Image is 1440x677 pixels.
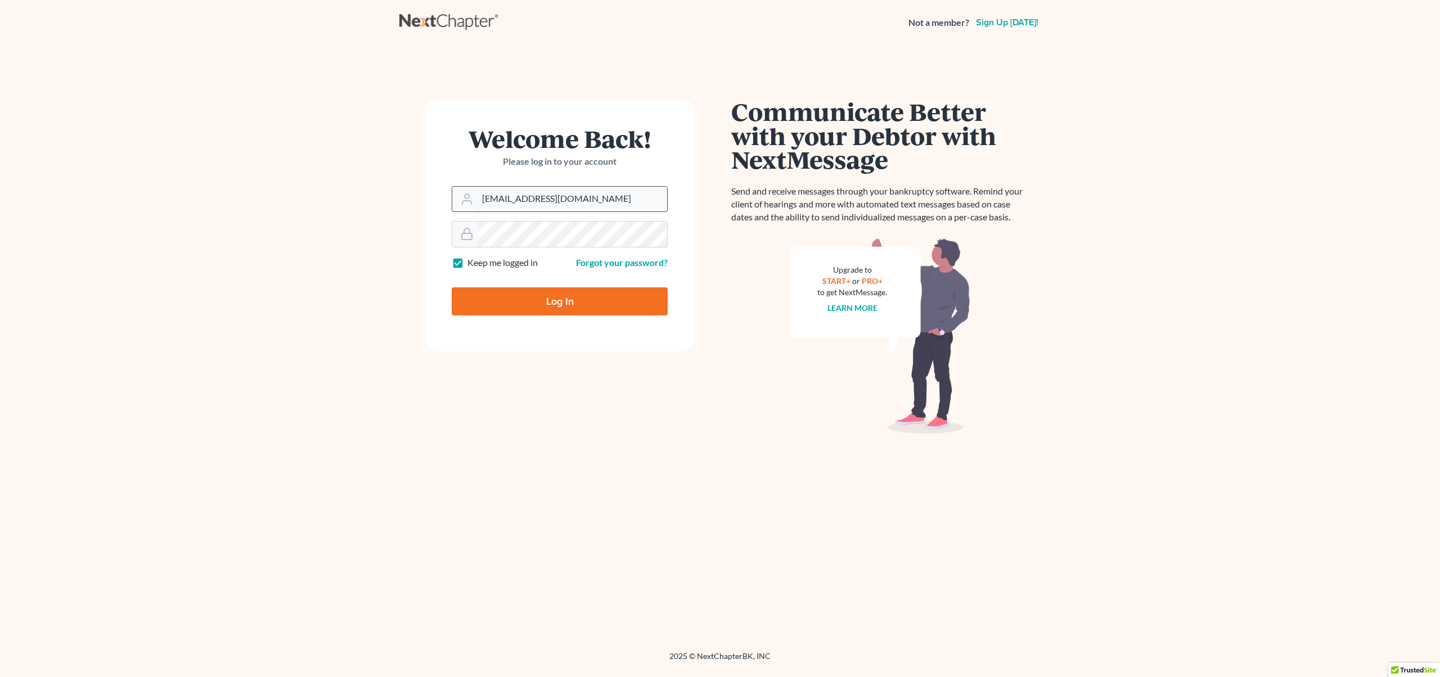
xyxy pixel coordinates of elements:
[908,16,969,29] strong: Not a member?
[790,237,970,434] img: nextmessage_bg-59042aed3d76b12b5cd301f8e5b87938c9018125f34e5fa2b7a6b67550977c72.svg
[731,100,1029,171] h1: Communicate Better with your Debtor with NextMessage
[478,187,667,211] input: Email Address
[822,276,850,286] a: START+
[817,264,887,276] div: Upgrade to
[731,185,1029,224] p: Send and receive messages through your bankruptcy software. Remind your client of hearings and mo...
[862,276,883,286] a: PRO+
[576,257,668,268] a: Forgot your password?
[827,303,877,313] a: Learn more
[974,18,1041,27] a: Sign up [DATE]!
[852,276,860,286] span: or
[817,287,887,298] div: to get NextMessage.
[452,155,668,168] p: Please log in to your account
[467,256,538,269] label: Keep me logged in
[452,127,668,151] h1: Welcome Back!
[452,287,668,315] input: Log In
[399,651,1041,671] div: 2025 © NextChapterBK, INC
